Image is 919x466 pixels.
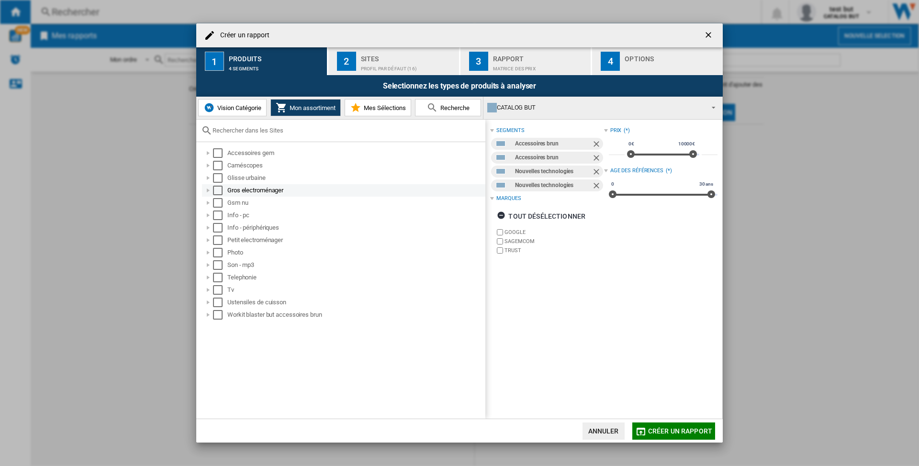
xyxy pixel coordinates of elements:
[504,247,604,254] label: TRUST
[227,273,484,282] div: Telephonie
[460,47,592,75] button: 3 Rapport Matrice des prix
[227,235,484,245] div: Petit electroménager
[361,104,406,111] span: Mes Sélections
[592,153,603,165] ng-md-icon: Retirer
[337,52,356,71] div: 2
[698,180,715,188] span: 30 ans
[227,186,484,195] div: Gros electroménager
[213,148,227,158] md-checkbox: Select
[227,248,484,257] div: Photo
[497,208,585,225] div: tout désélectionner
[610,180,616,188] span: 0
[213,211,227,220] md-checkbox: Select
[213,285,227,295] md-checkbox: Select
[648,427,712,435] span: Créer un rapport
[592,167,603,178] ng-md-icon: Retirer
[213,173,227,183] md-checkbox: Select
[213,223,227,233] md-checkbox: Select
[704,30,715,42] ng-md-icon: getI18NText('BUTTONS.CLOSE_DIALOG')
[504,229,604,236] label: GOOGLE
[213,198,227,208] md-checkbox: Select
[700,26,719,45] button: getI18NText('BUTTONS.CLOSE_DIALOG')
[592,181,603,192] ng-md-icon: Retirer
[345,99,411,116] button: Mes Sélections
[196,47,328,75] button: 1 Produits 4 segments
[213,127,481,134] input: Rechercher dans les Sites
[213,235,227,245] md-checkbox: Select
[415,99,481,116] button: Recherche
[515,152,591,164] div: Accessoires brun
[227,310,484,320] div: Workit blaster but accessoires brun
[227,148,484,158] div: Accessoires gem
[287,104,336,111] span: Mon assortiment
[213,273,227,282] md-checkbox: Select
[497,247,503,254] input: brand.name
[227,285,484,295] div: Tv
[610,127,622,134] div: Prix
[227,260,484,270] div: Son - mp3
[677,140,696,148] span: 10000€
[515,138,591,150] div: Accessoires brun
[493,61,587,71] div: Matrice des prix
[361,51,455,61] div: Sites
[213,161,227,170] md-checkbox: Select
[227,211,484,220] div: Info - pc
[213,298,227,307] md-checkbox: Select
[198,99,267,116] button: Vision Catégorie
[632,422,715,440] button: Créer un rapport
[227,198,484,208] div: Gsm nu
[497,229,503,235] input: brand.name
[196,75,723,97] div: Selectionnez les types de produits à analyser
[497,238,503,244] input: brand.name
[270,99,341,116] button: Mon assortiment
[469,52,488,71] div: 3
[213,260,227,270] md-checkbox: Select
[361,61,455,71] div: Profil par défaut (16)
[496,127,524,134] div: segments
[493,51,587,61] div: Rapport
[213,310,227,320] md-checkbox: Select
[438,104,470,111] span: Recherche
[227,161,484,170] div: Caméscopes
[625,51,719,61] div: Options
[227,223,484,233] div: Info - périphériques
[627,140,636,148] span: 0€
[504,238,604,245] label: SAGEMCOM
[205,52,224,71] div: 1
[215,31,270,40] h4: Créer un rapport
[328,47,460,75] button: 2 Sites Profil par défaut (16)
[227,173,484,183] div: Glisse urbaine
[592,139,603,151] ng-md-icon: Retirer
[203,102,215,113] img: wiser-icon-blue.png
[515,166,591,178] div: Nouvelles technologies
[583,422,625,440] button: Annuler
[213,186,227,195] md-checkbox: Select
[227,298,484,307] div: Ustensiles de cuisson
[213,248,227,257] md-checkbox: Select
[229,51,323,61] div: Produits
[601,52,620,71] div: 4
[215,104,261,111] span: Vision Catégorie
[515,179,591,191] div: Nouvelles technologies
[496,195,521,202] div: Marques
[610,167,663,175] div: Age des références
[229,61,323,71] div: 4 segments
[487,101,703,114] div: CATALOG BUT
[494,208,588,225] button: tout désélectionner
[592,47,723,75] button: 4 Options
